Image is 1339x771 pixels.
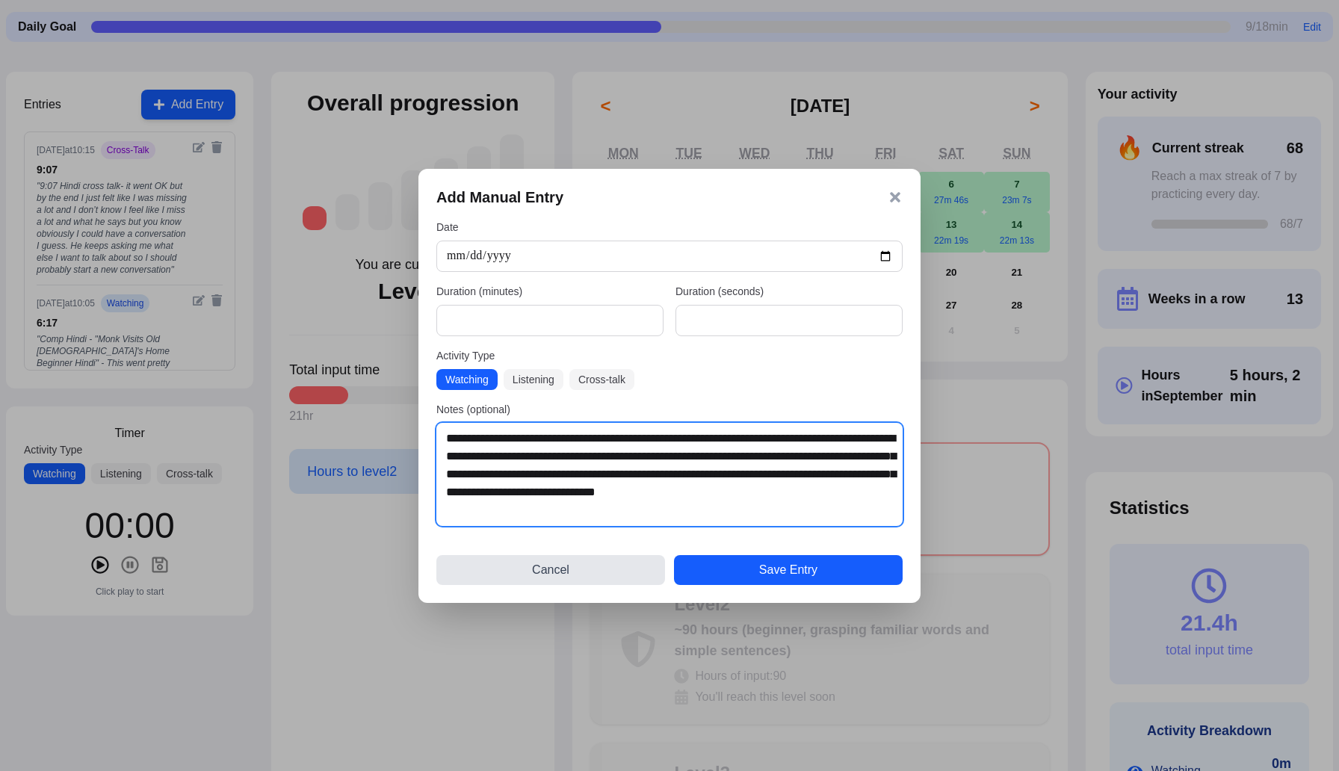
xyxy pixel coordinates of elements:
[436,555,665,585] button: Cancel
[436,220,903,235] label: Date
[436,187,563,208] h3: Add Manual Entry
[569,369,634,390] button: Cross-talk
[674,555,903,585] button: Save Entry
[436,402,903,417] label: Notes (optional)
[436,284,664,299] label: Duration (minutes)
[436,348,903,363] label: Activity Type
[675,284,903,299] label: Duration (seconds)
[504,369,563,390] button: Listening
[436,369,498,390] button: Watching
